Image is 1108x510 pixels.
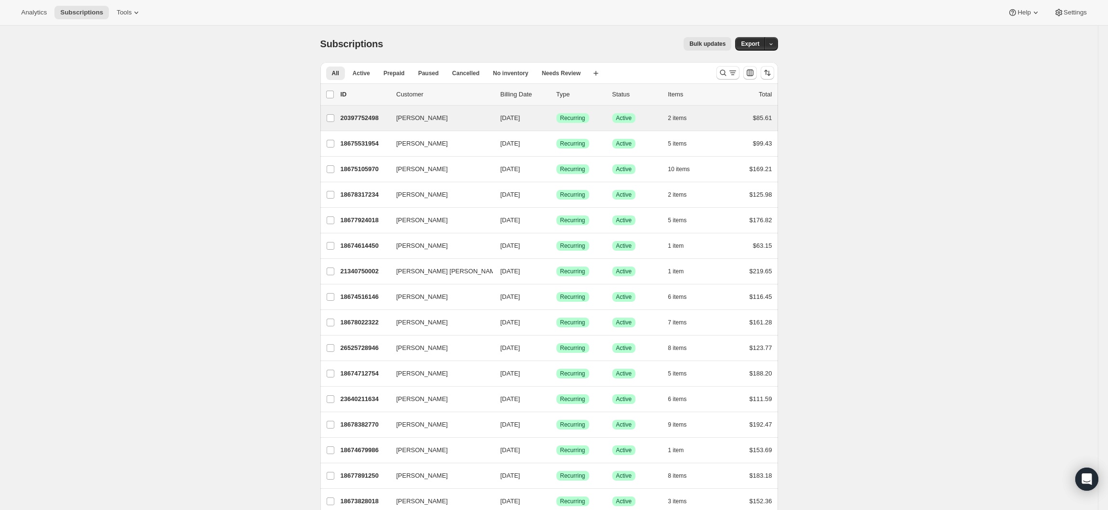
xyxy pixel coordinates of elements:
[391,264,487,279] button: [PERSON_NAME] [PERSON_NAME]
[341,188,772,201] div: 18678317234[PERSON_NAME][DATE]SuccessRecurringSuccessActive2 items$125.98
[616,395,632,403] span: Active
[341,394,389,404] p: 23640211634
[668,165,690,173] span: 10 items
[668,344,687,352] span: 8 items
[341,420,389,429] p: 18678382770
[560,472,585,480] span: Recurring
[668,265,695,278] button: 1 item
[560,446,585,454] span: Recurring
[668,242,684,250] span: 1 item
[501,370,520,377] span: [DATE]
[341,265,772,278] div: 21340750002[PERSON_NAME] [PERSON_NAME][DATE]SuccessRecurringSuccessActive1 item$219.65
[501,242,520,249] span: [DATE]
[560,165,585,173] span: Recurring
[668,469,698,483] button: 8 items
[668,392,698,406] button: 6 items
[396,241,448,251] span: [PERSON_NAME]
[396,292,448,302] span: [PERSON_NAME]
[560,344,585,352] span: Recurring
[753,140,772,147] span: $99.43
[320,39,383,49] span: Subscriptions
[341,369,389,378] p: 18674712754
[741,40,759,48] span: Export
[501,165,520,173] span: [DATE]
[668,140,687,148] span: 5 items
[668,188,698,201] button: 2 items
[501,90,549,99] p: Billing Date
[668,341,698,355] button: 8 items
[753,114,772,121] span: $85.61
[560,370,585,377] span: Recurring
[391,315,487,330] button: [PERSON_NAME]
[750,472,772,479] span: $183.18
[391,468,487,483] button: [PERSON_NAME]
[560,421,585,429] span: Recurring
[750,319,772,326] span: $161.28
[560,114,585,122] span: Recurring
[391,417,487,432] button: [PERSON_NAME]
[391,340,487,356] button: [PERSON_NAME]
[396,497,448,506] span: [PERSON_NAME]
[616,497,632,505] span: Active
[750,446,772,454] span: $153.69
[341,469,772,483] div: 18677891250[PERSON_NAME][DATE]SuccessRecurringSuccessActive8 items$183.18
[341,292,389,302] p: 18674516146
[1048,6,1093,19] button: Settings
[391,289,487,305] button: [PERSON_NAME]
[341,471,389,481] p: 18677891250
[396,445,448,455] span: [PERSON_NAME]
[501,497,520,505] span: [DATE]
[616,268,632,275] span: Active
[750,395,772,403] span: $111.59
[15,6,53,19] button: Analytics
[341,111,772,125] div: 20397752498[PERSON_NAME][DATE]SuccessRecurringSuccessActive2 items$85.61
[616,370,632,377] span: Active
[341,497,389,506] p: 18673828018
[341,90,772,99] div: IDCustomerBilling DateTypeStatusItemsTotal
[341,290,772,304] div: 18674516146[PERSON_NAME][DATE]SuccessRecurringSuccessActive6 items$116.45
[542,69,581,77] span: Needs Review
[560,216,585,224] span: Recurring
[396,343,448,353] span: [PERSON_NAME]
[341,392,772,406] div: 23640211634[PERSON_NAME][DATE]SuccessRecurringSuccessActive6 items$111.59
[396,394,448,404] span: [PERSON_NAME]
[750,293,772,300] span: $116.45
[668,214,698,227] button: 5 items
[750,216,772,224] span: $176.82
[391,443,487,458] button: [PERSON_NAME]
[560,319,585,326] span: Recurring
[341,214,772,227] div: 18677924018[PERSON_NAME][DATE]SuccessRecurringSuccessActive5 items$176.82
[668,367,698,380] button: 5 items
[341,343,389,353] p: 26525728946
[668,472,687,480] span: 8 items
[668,497,687,505] span: 3 items
[616,446,632,454] span: Active
[612,90,660,99] p: Status
[560,395,585,403] span: Recurring
[391,187,487,202] button: [PERSON_NAME]
[560,242,585,250] span: Recurring
[668,319,687,326] span: 7 items
[396,190,448,200] span: [PERSON_NAME]
[716,66,739,80] button: Search and filter results
[396,164,448,174] span: [PERSON_NAME]
[501,472,520,479] span: [DATE]
[353,69,370,77] span: Active
[501,114,520,121] span: [DATE]
[501,191,520,198] span: [DATE]
[750,497,772,505] span: $152.36
[501,268,520,275] span: [DATE]
[493,69,528,77] span: No inventory
[668,446,684,454] span: 1 item
[391,161,487,177] button: [PERSON_NAME]
[418,69,439,77] span: Paused
[341,316,772,329] div: 18678022322[PERSON_NAME][DATE]SuccessRecurringSuccessActive7 items$161.28
[1002,6,1046,19] button: Help
[341,137,772,150] div: 18675531954[PERSON_NAME][DATE]SuccessRecurringSuccessActive5 items$99.43
[501,293,520,300] span: [DATE]
[668,239,695,253] button: 1 item
[750,370,772,377] span: $188.20
[668,114,687,122] span: 2 items
[684,37,731,51] button: Bulk updates
[501,446,520,454] span: [DATE]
